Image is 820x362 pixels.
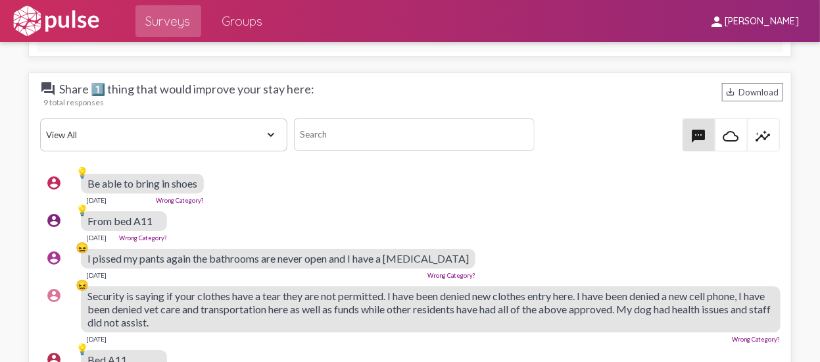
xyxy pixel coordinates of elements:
mat-icon: account_circle [46,288,62,303]
span: Surveys [146,9,191,33]
a: Wrong Category? [427,272,475,279]
mat-icon: person [709,14,725,30]
mat-icon: insights [756,128,771,144]
span: I pissed my pants again the bathrooms are never open and I have a [MEDICAL_DATA] [87,252,469,265]
div: [DATE] [86,271,107,279]
span: Groups [222,9,263,33]
input: Search [294,118,535,151]
span: From bed A11 [87,215,153,227]
mat-icon: question_answer [40,81,56,97]
mat-icon: Download [726,87,736,97]
span: Share 1️⃣ thing that would improve your stay here: [40,81,314,97]
span: Be able to bring in shoes [87,177,197,190]
a: Wrong Category? [156,197,204,204]
div: 💡 [76,203,89,217]
a: Wrong Category? [119,234,167,242]
a: Surveys [135,5,201,37]
mat-icon: cloud_queue [723,128,739,144]
span: Security is saying if your clothes have a tear they are not permitted. I have been denied new clo... [87,290,771,328]
a: Wrong Category? [733,336,781,343]
mat-icon: account_circle [46,175,62,191]
div: Download [722,83,783,101]
div: 9 total responses [43,97,783,107]
div: [DATE] [86,234,107,242]
img: white-logo.svg [11,5,101,38]
div: [DATE] [86,196,107,204]
div: 💡 [76,342,89,355]
a: Groups [212,5,274,37]
div: [DATE] [86,335,107,343]
div: 😖 [76,241,89,254]
span: [PERSON_NAME] [725,16,799,28]
div: 😖 [76,278,89,292]
mat-icon: account_circle [46,213,62,228]
div: 💡 [76,166,89,179]
button: [PERSON_NAME] [698,9,809,33]
mat-icon: textsms [691,128,707,144]
mat-icon: account_circle [46,250,62,266]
